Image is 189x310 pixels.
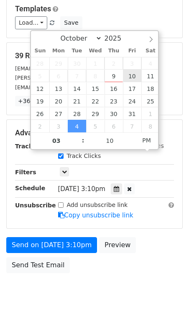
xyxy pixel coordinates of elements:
span: October 18, 2025 [141,82,160,95]
span: October 1, 2025 [86,57,105,70]
span: November 7, 2025 [123,120,141,132]
span: October 28, 2025 [68,107,86,120]
span: Sun [31,48,49,54]
span: November 2, 2025 [31,120,49,132]
a: +36 more [15,96,50,106]
span: October 14, 2025 [68,82,86,95]
button: Save [60,16,82,29]
a: Load... [15,16,47,29]
input: Year [102,34,132,42]
small: [EMAIL_ADDRESS][DOMAIN_NAME] [15,84,108,90]
span: October 22, 2025 [86,95,105,107]
h5: Advanced [15,128,174,137]
span: October 23, 2025 [105,95,123,107]
span: October 17, 2025 [123,82,141,95]
span: October 30, 2025 [105,107,123,120]
span: November 5, 2025 [86,120,105,132]
div: Widget de chat [147,270,189,310]
span: September 28, 2025 [31,57,49,70]
strong: Tracking [15,143,43,150]
span: October 9, 2025 [105,70,123,82]
label: Track Clicks [67,152,101,160]
span: October 11, 2025 [141,70,160,82]
span: November 3, 2025 [49,120,68,132]
small: [PERSON_NAME][EMAIL_ADDRESS][DOMAIN_NAME] [15,75,153,81]
span: [DATE] 3:10pm [58,185,105,193]
strong: Filters [15,169,36,176]
span: Sat [141,48,160,54]
span: November 1, 2025 [141,107,160,120]
h5: 39 Recipients [15,51,174,60]
span: Wed [86,48,105,54]
span: October 10, 2025 [123,70,141,82]
span: : [82,132,84,149]
span: October 25, 2025 [141,95,160,107]
span: September 29, 2025 [49,57,68,70]
span: October 5, 2025 [31,70,49,82]
a: Templates [15,4,51,13]
iframe: Chat Widget [147,270,189,310]
span: October 8, 2025 [86,70,105,82]
span: October 21, 2025 [68,95,86,107]
a: Copy unsubscribe link [58,212,133,219]
span: October 26, 2025 [31,107,49,120]
a: Preview [99,237,136,253]
span: Click to toggle [135,132,158,149]
span: October 19, 2025 [31,95,49,107]
span: September 30, 2025 [68,57,86,70]
span: October 20, 2025 [49,95,68,107]
span: October 2, 2025 [105,57,123,70]
small: [EMAIL_ADDRESS][DOMAIN_NAME] [15,65,108,72]
a: Send Test Email [6,257,70,273]
span: November 4, 2025 [68,120,86,132]
span: October 13, 2025 [49,82,68,95]
span: November 8, 2025 [141,120,160,132]
label: Add unsubscribe link [67,201,128,209]
a: Send on [DATE] 3:10pm [6,237,97,253]
span: October 4, 2025 [141,57,160,70]
span: Mon [49,48,68,54]
span: Tue [68,48,86,54]
span: November 6, 2025 [105,120,123,132]
span: October 29, 2025 [86,107,105,120]
span: Thu [105,48,123,54]
span: October 24, 2025 [123,95,141,107]
strong: Unsubscribe [15,202,56,209]
span: October 15, 2025 [86,82,105,95]
input: Hour [31,132,82,149]
span: October 12, 2025 [31,82,49,95]
span: October 3, 2025 [123,57,141,70]
span: October 6, 2025 [49,70,68,82]
span: October 16, 2025 [105,82,123,95]
span: October 27, 2025 [49,107,68,120]
span: Fri [123,48,141,54]
span: October 7, 2025 [68,70,86,82]
input: Minute [84,132,135,149]
span: October 31, 2025 [123,107,141,120]
label: UTM Codes [131,142,163,150]
strong: Schedule [15,185,45,191]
